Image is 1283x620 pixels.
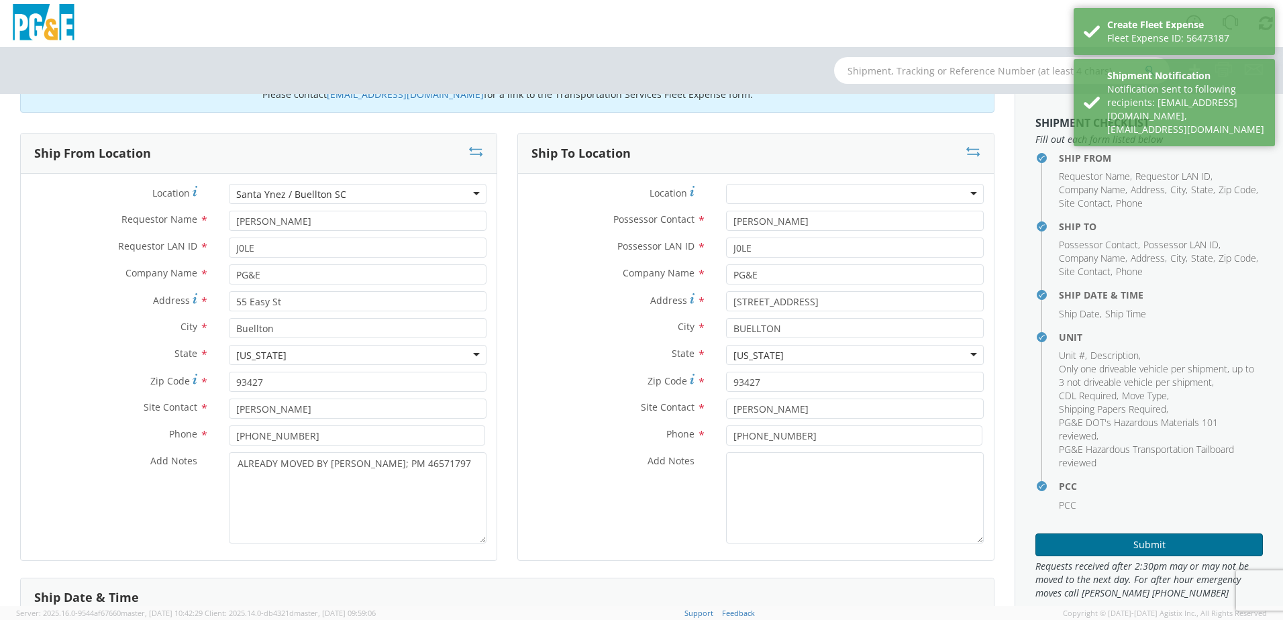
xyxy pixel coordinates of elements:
[144,401,197,413] span: Site Contact
[1059,349,1087,362] li: ,
[1059,307,1100,320] span: Ship Date
[733,349,784,362] div: [US_STATE]
[1059,238,1140,252] li: ,
[678,320,695,333] span: City
[1059,197,1113,210] li: ,
[327,88,484,101] a: [EMAIL_ADDRESS][DOMAIN_NAME]
[684,608,713,618] a: Support
[34,591,139,605] h3: Ship Date & Time
[641,401,695,413] span: Site Contact
[1059,290,1263,300] h4: Ship Date & Time
[613,213,695,225] span: Possessor Contact
[531,147,631,160] h3: Ship To Location
[666,427,695,440] span: Phone
[16,608,203,618] span: Server: 2025.16.0-9544af67660
[152,187,190,199] span: Location
[1170,183,1186,196] span: City
[617,240,695,252] span: Possessor LAN ID
[1059,499,1076,511] span: PCC
[1143,238,1221,252] li: ,
[1090,349,1139,362] span: Description
[1059,221,1263,231] h4: Ship To
[1219,183,1256,196] span: Zip Code
[1059,362,1260,389] li: ,
[1059,183,1127,197] li: ,
[150,454,197,467] span: Add Notes
[205,608,376,618] span: Client: 2025.14.0-db4321d
[1131,183,1167,197] li: ,
[294,608,376,618] span: master, [DATE] 09:59:06
[1059,416,1218,442] span: PG&E DOT's Hazardous Materials 101 reviewed
[121,213,197,225] span: Requestor Name
[1107,83,1265,136] div: Notification sent to following recipients: [EMAIL_ADDRESS][DOMAIN_NAME],[EMAIL_ADDRESS][DOMAIN_NAME]
[648,374,687,387] span: Zip Code
[118,240,197,252] span: Requestor LAN ID
[125,266,197,279] span: Company Name
[1170,252,1186,264] span: City
[1191,183,1215,197] li: ,
[834,57,1170,84] input: Shipment, Tracking or Reference Number (at least 4 chars)
[1191,183,1213,196] span: State
[1107,69,1265,83] div: Shipment Notification
[1059,403,1166,415] span: Shipping Papers Required
[1116,197,1143,209] span: Phone
[1135,170,1213,183] li: ,
[1135,170,1211,183] span: Requestor LAN ID
[1059,197,1111,209] span: Site Contact
[1107,32,1265,45] div: Fleet Expense ID: 56473187
[1219,252,1258,265] li: ,
[1059,362,1254,389] span: Only one driveable vehicle per shipment, up to 3 not driveable vehicle per shipment
[1059,416,1260,443] li: ,
[648,454,695,467] span: Add Notes
[1059,389,1119,403] li: ,
[1105,307,1146,320] span: Ship Time
[1191,252,1215,265] li: ,
[1143,238,1219,251] span: Possessor LAN ID
[1090,349,1141,362] li: ,
[1122,389,1167,402] span: Move Type
[1035,533,1263,556] button: Submit
[722,608,755,618] a: Feedback
[34,147,151,160] h3: Ship From Location
[150,374,190,387] span: Zip Code
[1059,153,1263,163] h4: Ship From
[1219,252,1256,264] span: Zip Code
[174,347,197,360] span: State
[1131,252,1165,264] span: Address
[1191,252,1213,264] span: State
[1059,265,1111,278] span: Site Contact
[10,4,77,44] img: pge-logo-06675f144f4cfa6a6814.png
[1059,265,1113,278] li: ,
[1063,608,1267,619] span: Copyright © [DATE]-[DATE] Agistix Inc., All Rights Reserved
[1059,332,1263,342] h4: Unit
[623,266,695,279] span: Company Name
[1107,18,1265,32] div: Create Fleet Expense
[1059,238,1138,251] span: Possessor Contact
[1059,307,1102,321] li: ,
[1219,183,1258,197] li: ,
[1122,389,1169,403] li: ,
[1059,403,1168,416] li: ,
[1059,183,1125,196] span: Company Name
[181,320,197,333] span: City
[1059,443,1234,469] span: PG&E Hazardous Transportation Tailboard reviewed
[169,427,197,440] span: Phone
[1059,252,1127,265] li: ,
[1059,481,1263,491] h4: PCC
[1059,170,1132,183] li: ,
[1035,115,1149,130] strong: Shipment Checklist
[1131,252,1167,265] li: ,
[236,188,346,201] div: Santa Ynez / Buellton SC
[1059,252,1125,264] span: Company Name
[650,187,687,199] span: Location
[1170,252,1188,265] li: ,
[1131,183,1165,196] span: Address
[650,294,687,307] span: Address
[1035,560,1263,600] span: Requests received after 2:30pm may or may not be moved to the next day. For after hour emergency ...
[1170,183,1188,197] li: ,
[153,294,190,307] span: Address
[1116,265,1143,278] span: Phone
[1059,170,1130,183] span: Requestor Name
[1059,389,1117,402] span: CDL Required
[236,349,287,362] div: [US_STATE]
